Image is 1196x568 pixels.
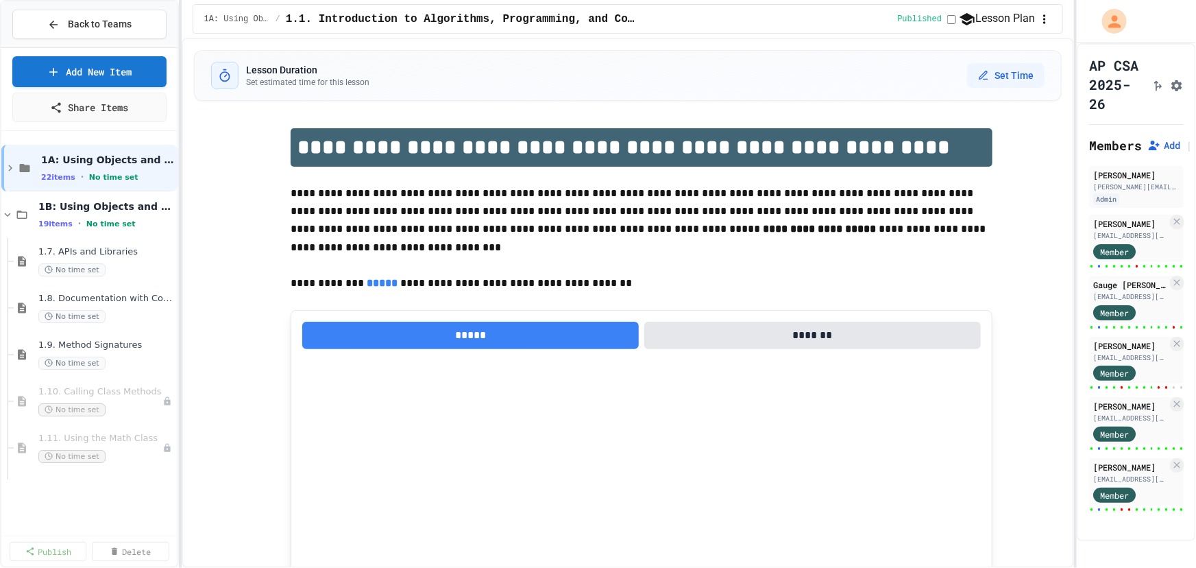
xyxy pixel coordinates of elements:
[1093,400,1167,412] div: [PERSON_NAME]
[38,200,175,213] span: 1B: Using Objects and Methods
[1093,217,1167,230] div: [PERSON_NAME]
[12,10,167,39] button: Back to Teams
[967,63,1045,88] button: Set Time
[38,310,106,323] span: No time set
[89,173,138,182] span: No time set
[1100,246,1129,258] span: Member
[1147,139,1180,152] button: Add
[286,11,637,27] span: 1.1. Introduction to Algorithms, Programming, and Compilers
[1170,76,1184,93] button: Assignment Settings
[1093,353,1167,363] div: [EMAIL_ADDRESS][DOMAIN_NAME]
[959,10,1035,27] button: Lesson Plan
[1093,193,1119,205] div: Admin
[78,218,81,229] span: •
[162,443,172,453] div: Unpublished
[38,433,162,445] span: 1.11. Using the Math Class
[12,56,167,87] a: Add New Item
[897,10,956,27] div: Content is published and visible to students
[38,386,162,398] span: 1.10. Calling Class Methods
[92,542,169,561] a: Delete
[10,542,86,561] a: Publish
[897,14,942,25] span: Published
[1093,292,1167,302] div: [EMAIL_ADDRESS][DOMAIN_NAME]
[1100,307,1129,319] span: Member
[1093,474,1167,484] div: [EMAIL_ADDRESS][DOMAIN_NAME]
[1093,413,1167,423] div: [EMAIL_ADDRESS][DOMAIN_NAME]
[1100,367,1129,379] span: Member
[276,14,280,25] span: /
[1093,169,1180,181] div: [PERSON_NAME]
[1093,279,1167,291] div: Gauge [PERSON_NAME]
[1093,182,1180,192] div: [PERSON_NAME][EMAIL_ADDRESS][DOMAIN_NAME]
[38,293,175,305] span: 1.8. Documentation with Comments and Preconditions
[1093,230,1167,241] div: [EMAIL_ADDRESS][DOMAIN_NAME]
[1089,56,1145,113] h1: AP CSA 2025-26
[947,15,956,24] input: publish toggle
[247,63,370,77] h3: Lesson Duration
[1100,428,1129,440] span: Member
[1093,461,1167,473] div: [PERSON_NAME]
[81,171,84,182] span: •
[1089,136,1142,155] h2: Members
[12,93,167,122] a: Share Items
[38,263,106,276] span: No time set
[86,220,136,228] span: No time set
[38,357,106,370] span: No time set
[38,403,106,416] span: No time set
[38,450,106,463] span: No time set
[204,14,270,25] span: 1A: Using Objects and Methods
[1093,340,1167,352] div: [PERSON_NAME]
[38,246,175,258] span: 1.7. APIs and Libraries
[162,397,172,406] div: Unpublished
[41,154,175,166] span: 1A: Using Objects and Methods
[247,77,370,88] p: Set estimated time for this lesson
[1100,489,1129,501] span: Member
[41,173,75,182] span: 22 items
[38,340,175,351] span: 1.9. Method Signatures
[1186,137,1193,154] span: |
[38,220,73,228] span: 19 items
[1151,76,1164,93] button: Click to see fork details
[1088,5,1130,37] div: My Account
[68,17,132,32] span: Back to Teams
